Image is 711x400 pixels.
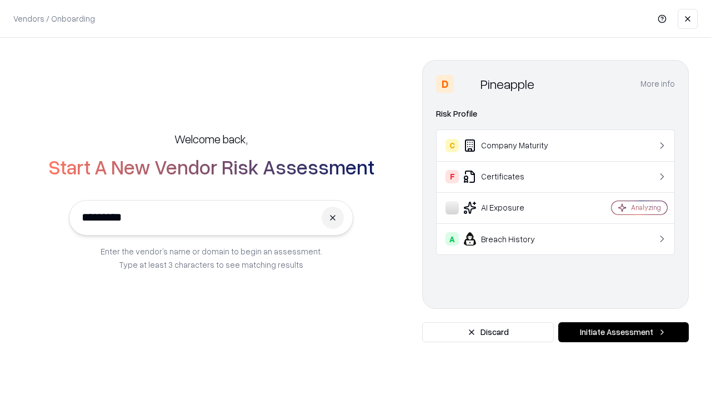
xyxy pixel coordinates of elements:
[13,13,95,24] p: Vendors / Onboarding
[422,322,554,342] button: Discard
[101,244,322,271] p: Enter the vendor’s name or domain to begin an assessment. Type at least 3 characters to see match...
[445,139,578,152] div: Company Maturity
[445,170,459,183] div: F
[48,156,374,178] h2: Start A New Vendor Risk Assessment
[445,139,459,152] div: C
[445,232,459,246] div: A
[436,75,454,93] div: D
[640,74,675,94] button: More info
[445,201,578,214] div: AI Exposure
[480,75,534,93] div: Pineapple
[558,322,689,342] button: Initiate Assessment
[174,131,248,147] h5: Welcome back,
[631,203,661,212] div: Analyzing
[436,107,675,121] div: Risk Profile
[458,75,476,93] img: Pineapple
[445,170,578,183] div: Certificates
[445,232,578,246] div: Breach History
